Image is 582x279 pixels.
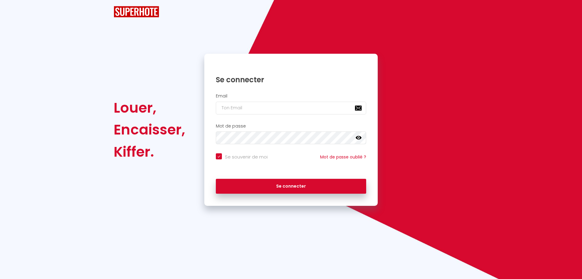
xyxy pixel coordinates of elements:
[114,6,159,17] img: SuperHote logo
[114,119,185,141] div: Encaisser,
[216,75,366,84] h1: Se connecter
[114,97,185,119] div: Louer,
[320,154,366,160] a: Mot de passe oublié ?
[216,94,366,99] h2: Email
[114,141,185,163] div: Kiffer.
[216,124,366,129] h2: Mot de passe
[5,2,23,21] button: Ouvrir le widget de chat LiveChat
[216,179,366,194] button: Se connecter
[216,102,366,114] input: Ton Email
